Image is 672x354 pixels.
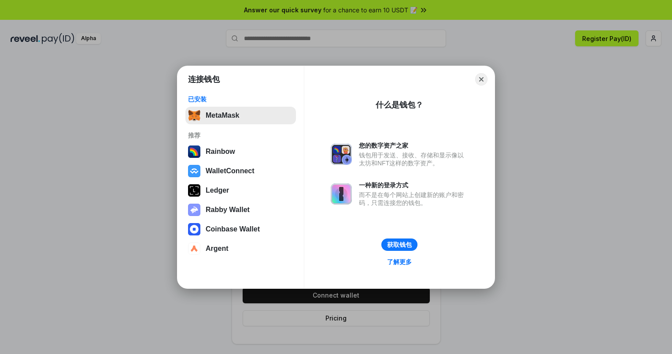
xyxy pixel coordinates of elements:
div: Argent [206,245,229,253]
a: 了解更多 [382,256,417,268]
div: Rainbow [206,148,235,156]
button: Rabby Wallet [185,201,296,219]
img: svg+xml,%3Csvg%20xmlns%3D%22http%3A%2F%2Fwww.w3.org%2F2000%2Fsvg%22%20fill%3D%22none%22%20viewBox... [331,183,352,205]
img: svg+xml,%3Csvg%20fill%3D%22none%22%20height%3D%2233%22%20viewBox%3D%220%200%2035%2033%22%20width%... [188,109,200,122]
button: 获取钱包 [381,238,417,251]
button: Ledger [185,182,296,199]
div: 推荐 [188,131,293,139]
div: 获取钱包 [387,241,412,249]
div: WalletConnect [206,167,255,175]
button: Coinbase Wallet [185,220,296,238]
div: 什么是钱包？ [376,100,423,110]
button: MetaMask [185,107,296,124]
div: MetaMask [206,112,239,119]
div: Ledger [206,186,229,194]
button: Close [475,73,487,86]
h1: 连接钱包 [188,74,220,85]
img: svg+xml,%3Csvg%20width%3D%22120%22%20height%3D%22120%22%20viewBox%3D%220%200%20120%20120%22%20fil... [188,145,200,158]
div: 一种新的登录方式 [359,181,468,189]
img: svg+xml,%3Csvg%20width%3D%2228%22%20height%3D%2228%22%20viewBox%3D%220%200%2028%2028%22%20fill%3D... [188,165,200,177]
div: Rabby Wallet [206,206,250,214]
div: 已安装 [188,95,293,103]
button: Argent [185,240,296,257]
div: 您的数字资产之家 [359,142,468,149]
div: 而不是在每个网站上创建新的账户和密码，只需连接您的钱包。 [359,191,468,207]
img: svg+xml,%3Csvg%20xmlns%3D%22http%3A%2F%2Fwww.w3.org%2F2000%2Fsvg%22%20fill%3D%22none%22%20viewBox... [188,204,200,216]
div: 钱包用于发送、接收、存储和显示像以太坊和NFT这样的数字资产。 [359,151,468,167]
div: 了解更多 [387,258,412,266]
button: Rainbow [185,143,296,160]
img: svg+xml,%3Csvg%20width%3D%2228%22%20height%3D%2228%22%20viewBox%3D%220%200%2028%2028%22%20fill%3D... [188,242,200,255]
img: svg+xml,%3Csvg%20width%3D%2228%22%20height%3D%2228%22%20viewBox%3D%220%200%2028%2028%22%20fill%3D... [188,223,200,235]
img: svg+xml,%3Csvg%20xmlns%3D%22http%3A%2F%2Fwww.w3.org%2F2000%2Fsvg%22%20width%3D%2228%22%20height%3... [188,184,200,197]
button: WalletConnect [185,162,296,180]
div: Coinbase Wallet [206,225,260,233]
img: svg+xml,%3Csvg%20xmlns%3D%22http%3A%2F%2Fwww.w3.org%2F2000%2Fsvg%22%20fill%3D%22none%22%20viewBox... [331,144,352,165]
